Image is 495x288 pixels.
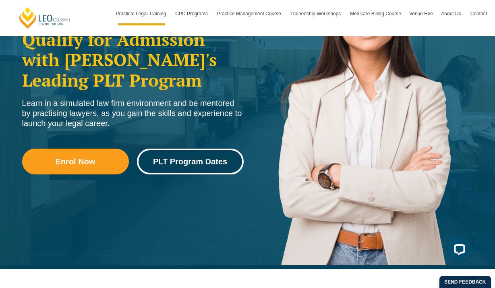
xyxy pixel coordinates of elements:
[213,2,286,25] a: Practice Management Course
[441,234,475,268] iframe: LiveChat chat widget
[112,2,172,25] a: Practical Legal Training
[56,157,95,166] span: Enrol Now
[437,2,466,25] a: About Us
[22,149,129,174] a: Enrol Now
[153,157,227,166] span: PLT Program Dates
[22,98,244,128] div: Learn in a simulated law firm environment and be mentored by practising lawyers, as you gain the ...
[466,2,491,25] a: Contact
[171,2,213,25] a: CPD Programs
[286,2,346,25] a: Traineeship Workshops
[22,29,244,90] h2: Qualify for Admission with [PERSON_NAME]'s Leading PLT Program
[18,6,72,29] a: [PERSON_NAME] Centre for Law
[346,2,405,25] a: Medicare Billing Course
[137,149,244,174] a: PLT Program Dates
[405,2,437,25] a: Venue Hire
